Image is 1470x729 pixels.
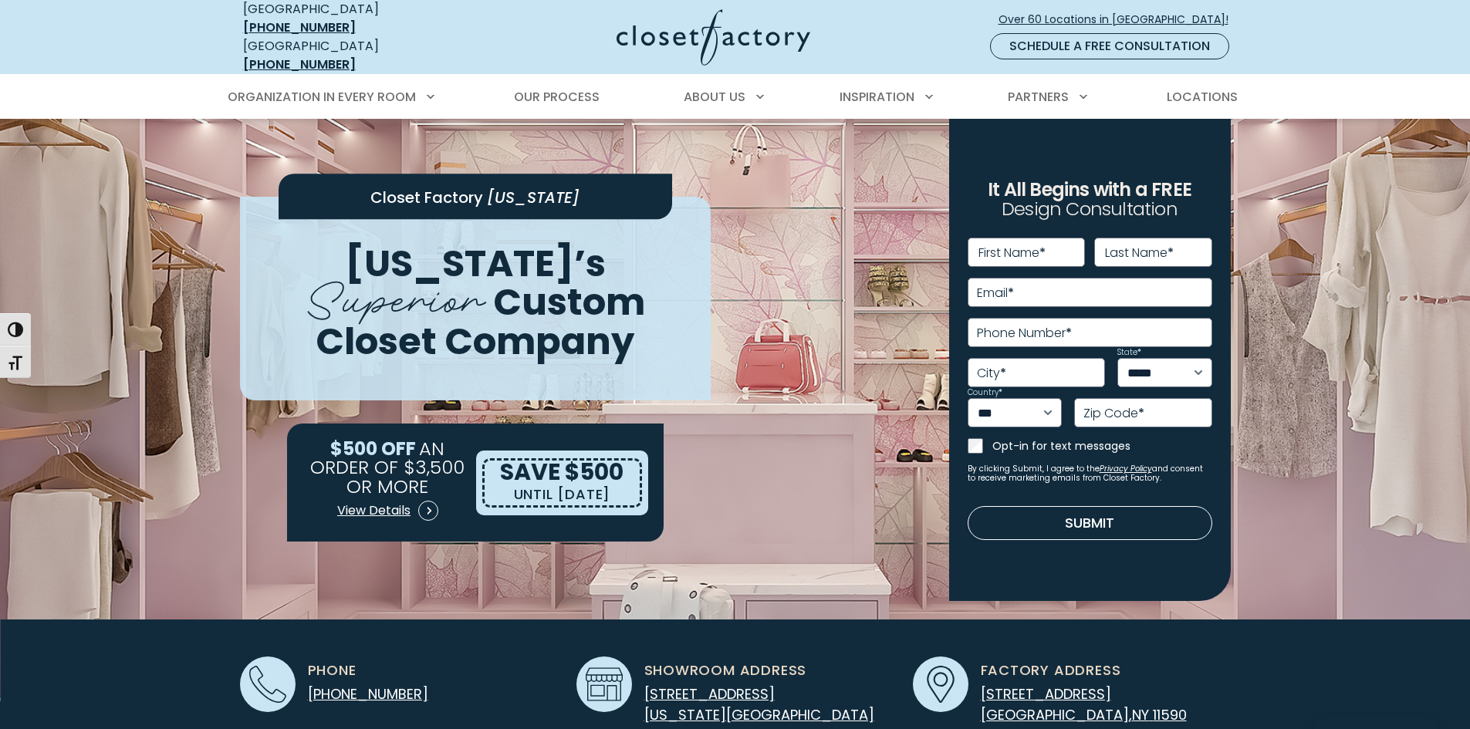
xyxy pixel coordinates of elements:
[514,88,600,106] span: Our Process
[617,9,810,66] img: Closet Factory Logo
[308,684,428,704] a: [PHONE_NUMBER]
[981,684,1111,704] span: [STREET_ADDRESS]
[308,660,357,680] span: Phone
[1002,197,1178,222] span: Design Consultation
[1008,88,1069,106] span: Partners
[336,495,439,526] a: View Details
[370,186,483,208] span: Closet Factory
[981,705,1129,724] span: [GEOGRAPHIC_DATA]
[992,438,1212,454] label: Opt-in for text messages
[316,276,645,367] span: Custom Closet Company
[310,435,465,498] span: AN ORDER OF $3,500 OR MORE
[840,88,914,106] span: Inspiration
[243,37,467,74] div: [GEOGRAPHIC_DATA]
[998,6,1242,33] a: Over 60 Locations in [GEOGRAPHIC_DATA]!
[1132,705,1149,724] span: NY
[1167,88,1238,106] span: Locations
[977,327,1072,339] label: Phone Number
[337,501,411,520] span: View Details
[990,33,1229,59] a: Schedule a Free Consultation
[981,660,1121,680] span: Factory Address
[243,56,356,73] a: [PHONE_NUMBER]
[243,19,356,36] a: [PHONE_NUMBER]
[487,186,580,208] span: [US_STATE]
[330,435,416,461] span: $500 OFF
[981,684,1187,724] a: [STREET_ADDRESS] [GEOGRAPHIC_DATA],NY 11590
[684,88,745,106] span: About Us
[988,177,1191,202] span: It All Begins with a FREE
[968,506,1212,540] button: Submit
[978,247,1046,259] label: First Name
[1083,407,1144,420] label: Zip Code
[977,287,1014,299] label: Email
[968,389,1002,397] label: Country
[345,237,606,289] span: [US_STATE]’s
[968,464,1212,483] small: By clicking Submit, I agree to the and consent to receive marketing emails from Closet Factory.
[500,455,623,488] span: SAVE $500
[977,367,1006,380] label: City
[228,88,416,106] span: Organization in Every Room
[1153,705,1187,724] span: 11590
[644,684,874,724] a: [STREET_ADDRESS][US_STATE][GEOGRAPHIC_DATA]
[1100,463,1152,474] a: Privacy Policy
[217,76,1254,119] nav: Primary Menu
[1105,247,1174,259] label: Last Name
[306,260,485,330] span: Superior
[644,660,807,680] span: Showroom Address
[1117,349,1141,356] label: State
[999,12,1241,28] span: Over 60 Locations in [GEOGRAPHIC_DATA]!
[514,484,611,505] p: UNTIL [DATE]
